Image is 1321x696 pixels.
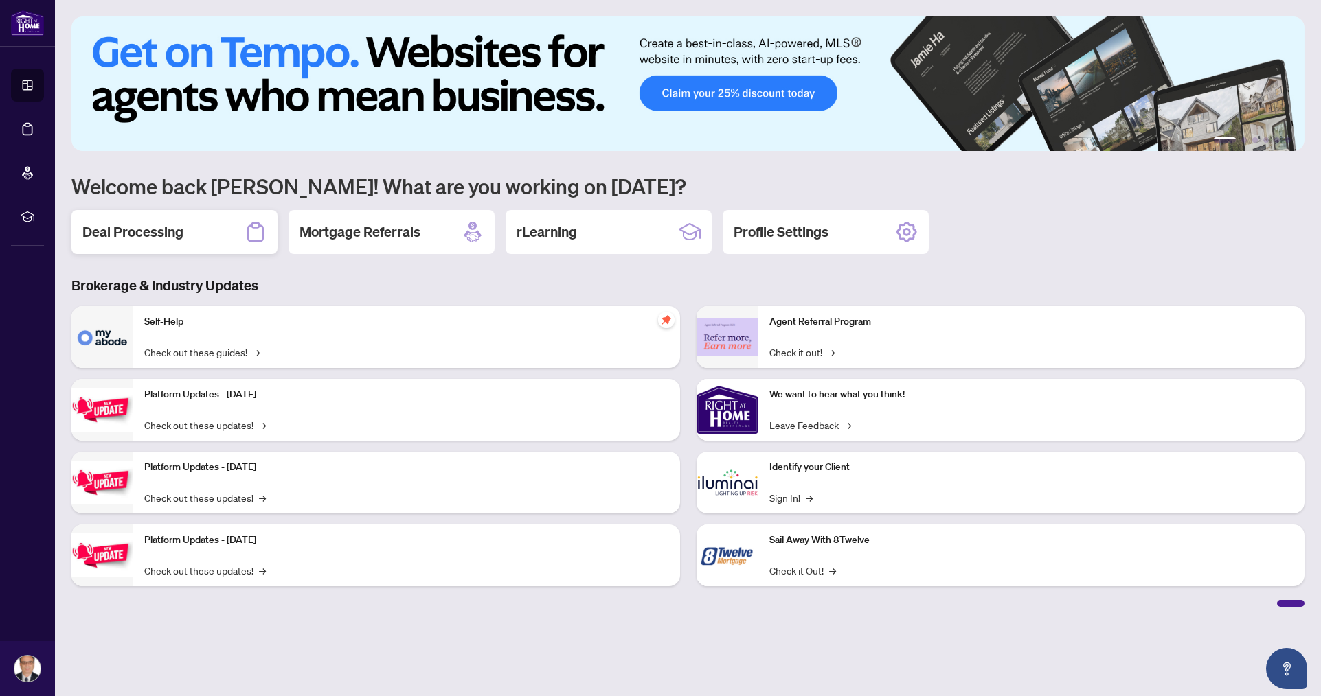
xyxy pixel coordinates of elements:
p: Agent Referral Program [769,314,1294,329]
a: Check out these guides!→ [144,345,260,360]
img: Platform Updates - July 21, 2025 [71,388,133,431]
h2: rLearning [517,222,577,242]
img: Platform Updates - June 23, 2025 [71,533,133,577]
p: Sail Away With 8Twelve [769,533,1294,548]
img: Identify your Client [697,452,758,513]
button: 2 [1241,137,1247,143]
span: → [806,490,813,505]
span: → [259,563,266,578]
span: → [259,490,266,505]
span: → [828,345,835,360]
a: Leave Feedback→ [769,417,851,432]
p: Platform Updates - [DATE] [144,387,669,402]
span: pushpin [658,312,675,328]
a: Check out these updates!→ [144,563,266,578]
span: → [829,563,836,578]
p: Platform Updates - [DATE] [144,533,669,548]
img: We want to hear what you think! [697,379,758,441]
h2: Mortgage Referrals [300,222,420,242]
img: Agent Referral Program [697,318,758,356]
img: Platform Updates - July 8, 2025 [71,461,133,504]
img: Sail Away With 8Twelve [697,524,758,586]
button: 4 [1263,137,1269,143]
button: 6 [1285,137,1291,143]
a: Check it Out!→ [769,563,836,578]
h3: Brokerage & Industry Updates [71,276,1305,295]
h1: Welcome back [PERSON_NAME]! What are you working on [DATE]? [71,173,1305,199]
img: Self-Help [71,306,133,368]
span: → [844,417,851,432]
p: Self-Help [144,314,669,329]
a: Check it out!→ [769,345,835,360]
p: We want to hear what you think! [769,387,1294,402]
button: Open asap [1266,648,1307,689]
h2: Deal Processing [82,222,183,242]
button: 1 [1214,137,1236,143]
img: logo [11,10,44,36]
a: Check out these updates!→ [144,490,266,505]
p: Identify your Client [769,460,1294,475]
a: Check out these updates!→ [144,417,266,432]
img: Profile Icon [14,656,41,682]
img: Slide 0 [71,16,1305,151]
span: → [253,345,260,360]
button: 5 [1274,137,1280,143]
p: Platform Updates - [DATE] [144,460,669,475]
span: → [259,417,266,432]
a: Sign In!→ [769,490,813,505]
h2: Profile Settings [734,222,828,242]
button: 3 [1252,137,1258,143]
